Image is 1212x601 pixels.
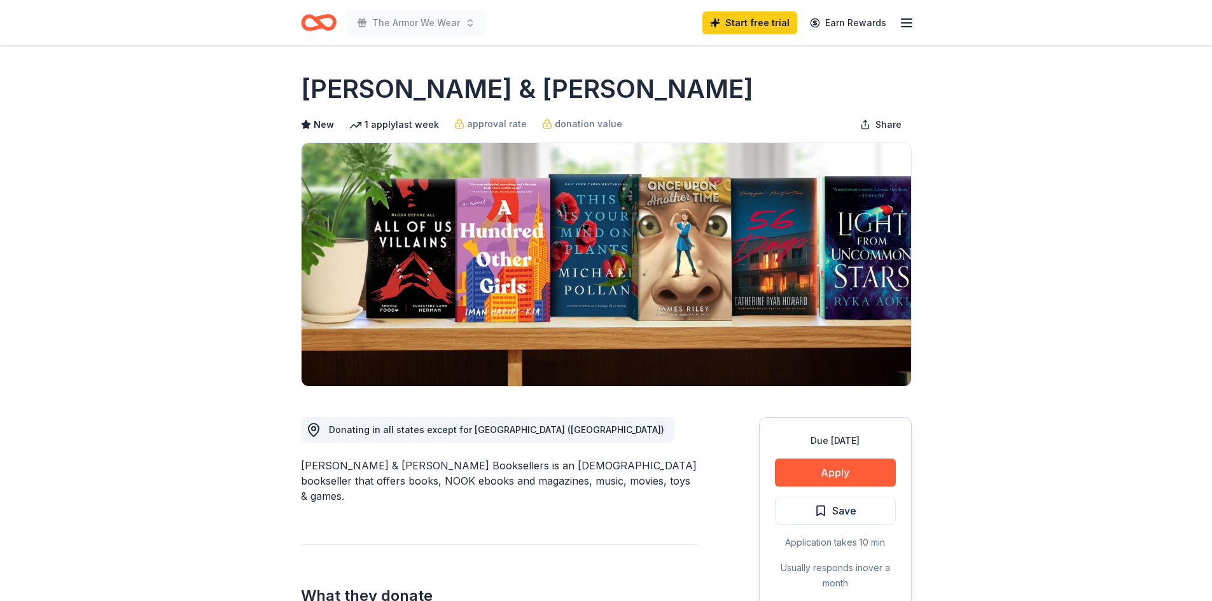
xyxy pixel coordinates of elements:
[875,117,902,132] span: Share
[314,117,334,132] span: New
[454,116,527,132] a: approval rate
[775,497,896,525] button: Save
[302,143,911,386] img: Image for Barnes & Noble
[542,116,622,132] a: donation value
[329,424,664,435] span: Donating in all states except for [GEOGRAPHIC_DATA] ([GEOGRAPHIC_DATA])
[555,116,622,132] span: donation value
[775,560,896,591] div: Usually responds in over a month
[301,71,753,107] h1: [PERSON_NAME] & [PERSON_NAME]
[775,535,896,550] div: Application takes 10 min
[702,11,797,34] a: Start free trial
[775,459,896,487] button: Apply
[301,8,337,38] a: Home
[467,116,527,132] span: approval rate
[850,112,912,137] button: Share
[372,15,460,31] span: The Armor We Wear
[832,502,856,519] span: Save
[347,10,485,36] button: The Armor We Wear
[349,117,439,132] div: 1 apply last week
[802,11,894,34] a: Earn Rewards
[775,433,896,448] div: Due [DATE]
[301,458,698,504] div: [PERSON_NAME] & [PERSON_NAME] Booksellers is an [DEMOGRAPHIC_DATA] bookseller that offers books, ...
